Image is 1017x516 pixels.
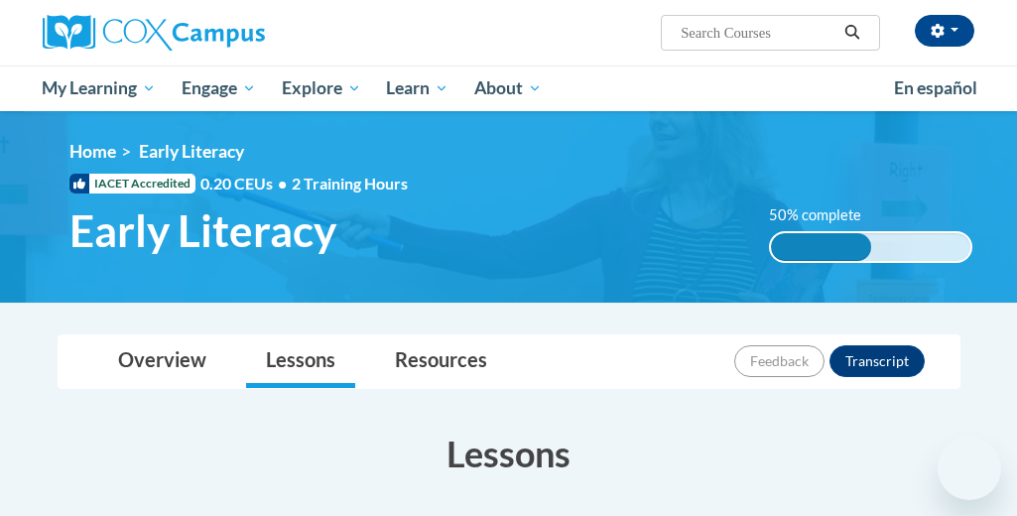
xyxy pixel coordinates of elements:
[386,76,448,100] span: Learn
[28,65,990,111] div: Main menu
[894,77,977,98] span: En español
[69,141,116,162] a: Home
[246,335,355,388] a: Lessons
[139,141,244,162] span: Early Literacy
[679,21,837,45] input: Search Courses
[461,65,555,111] a: About
[278,174,287,193] span: •
[829,345,925,377] button: Transcript
[269,65,374,111] a: Explore
[182,76,256,100] span: Engage
[769,204,883,226] label: 50% complete
[837,21,867,45] button: Search
[98,335,226,388] a: Overview
[30,65,170,111] a: My Learning
[42,76,156,100] span: My Learning
[69,204,336,257] span: Early Literacy
[43,15,333,51] a: Cox Campus
[69,174,195,193] span: IACET Accredited
[200,173,292,194] span: 0.20 CEUs
[915,15,974,47] button: Account Settings
[169,65,269,111] a: Engage
[282,76,361,100] span: Explore
[43,15,265,51] img: Cox Campus
[58,429,960,478] h3: Lessons
[373,65,461,111] a: Learn
[771,233,871,261] div: 50% complete
[375,335,507,388] a: Resources
[292,174,408,193] span: 2 Training Hours
[734,345,825,377] button: Feedback
[881,67,990,109] a: En español
[474,76,542,100] span: About
[938,437,1001,500] iframe: Button to launch messaging window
